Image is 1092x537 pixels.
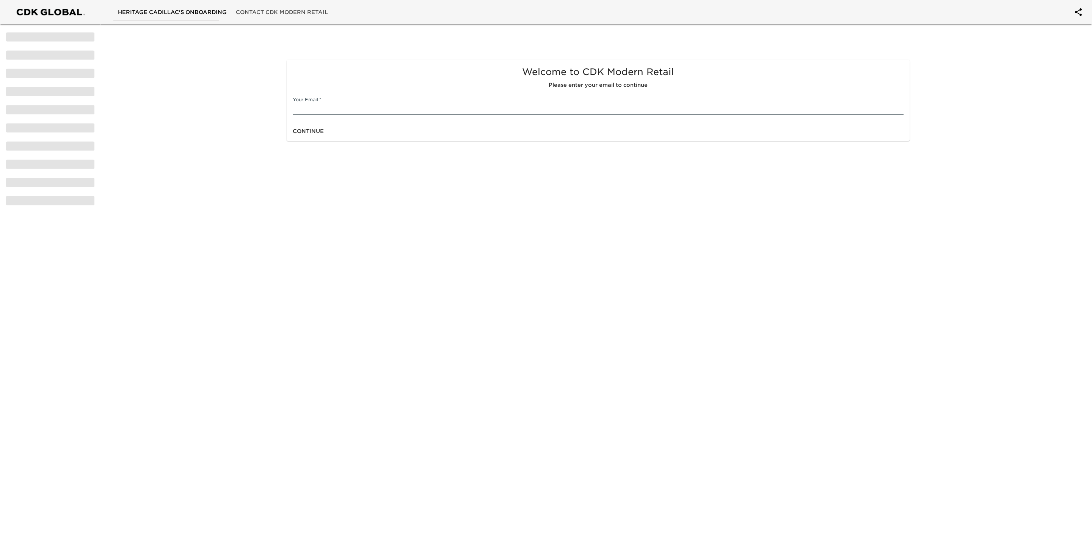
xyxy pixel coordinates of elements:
[293,81,903,89] h6: Please enter your email to continue
[290,124,327,138] button: Continue
[236,8,328,17] span: Contact CDK Modern Retail
[293,66,903,78] h5: Welcome to CDK Modern Retail
[118,8,227,17] span: Heritage Cadillac's Onboarding
[1069,3,1087,21] button: account of current user
[293,127,324,136] span: Continue
[293,97,321,102] label: Your Email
